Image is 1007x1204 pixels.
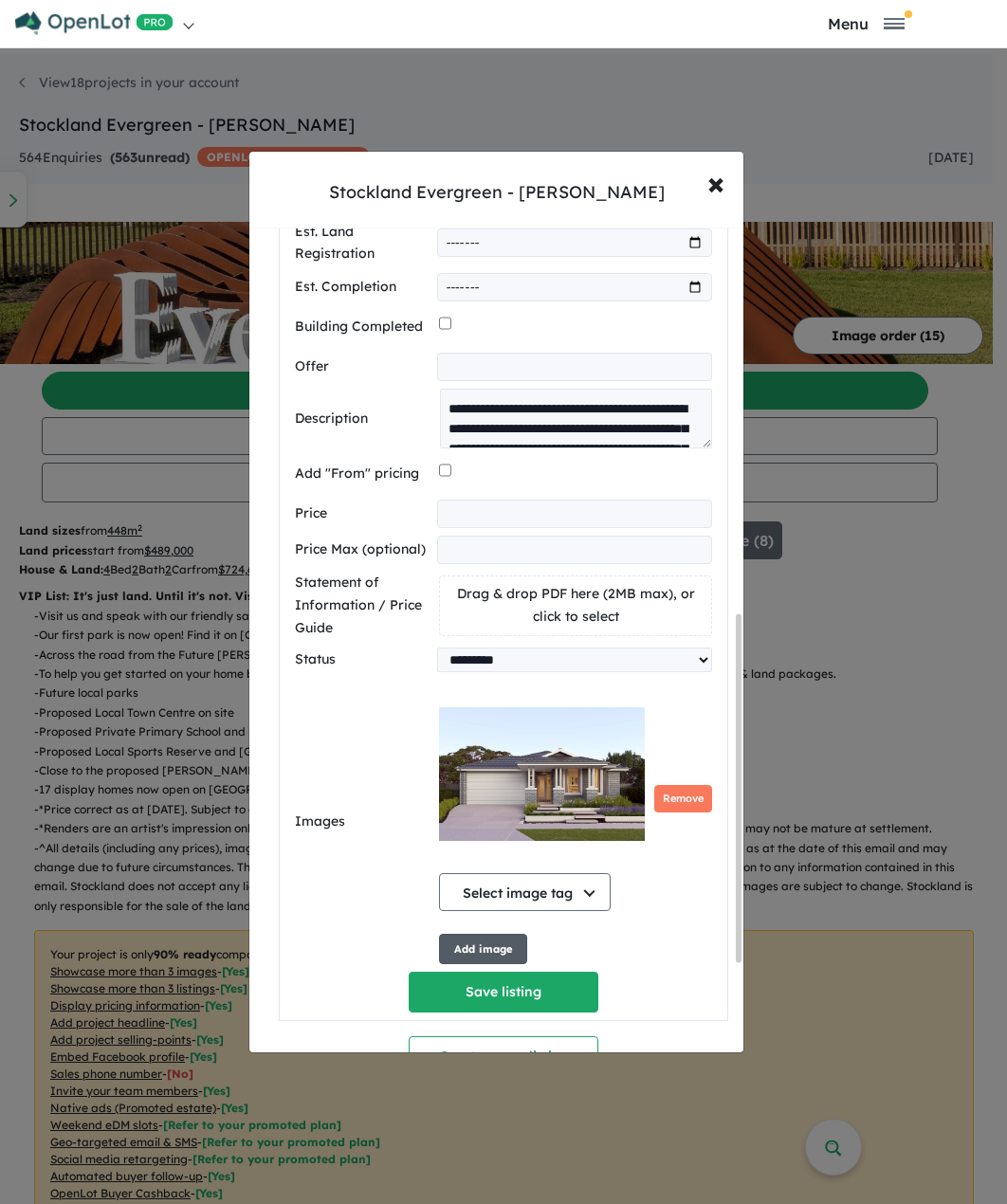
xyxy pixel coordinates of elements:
[295,811,431,833] label: Images
[439,873,611,911] button: Select image tag
[295,538,430,561] label: Price Max (optional)
[439,934,527,965] button: Add image
[295,408,433,430] label: Description
[409,1036,598,1077] button: Create a new listing
[457,585,695,625] span: Drag & drop PDF here (2MB max), or click to select
[295,502,430,525] label: Price
[15,11,174,35] img: Openlot PRO Logo White
[295,572,431,639] label: Statement of Information / Price Guide
[295,463,431,485] label: Add "From" pricing
[295,356,430,378] label: Offer
[295,221,430,266] label: Est. Land Registration
[707,162,724,203] span: ×
[409,972,598,1012] button: Save listing
[295,648,430,671] label: Status
[295,276,430,299] label: Est. Completion
[743,14,988,32] button: Toggle navigation
[439,680,645,869] img: Stockland Evergreen - Clyde - Lot 506
[329,180,665,205] div: Stockland Evergreen - [PERSON_NAME]
[654,785,712,812] button: Remove
[295,316,431,338] label: Building Completed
